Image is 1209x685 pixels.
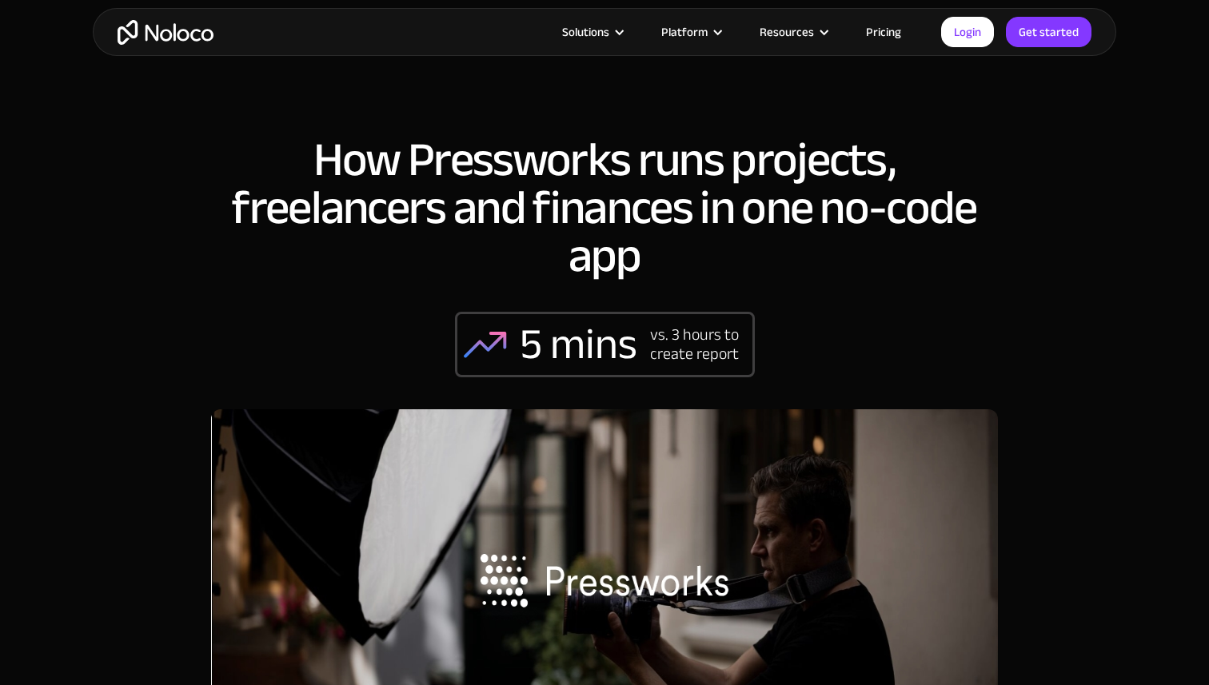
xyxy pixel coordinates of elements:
a: Pricing [846,22,921,42]
h1: How Pressworks runs projects, freelancers and finances in one no-code app [211,136,998,280]
div: vs. 3 hours to create report [650,325,746,364]
div: Resources [740,22,846,42]
div: Platform [641,22,740,42]
a: home [118,20,213,45]
div: Solutions [562,22,609,42]
a: Get started [1006,17,1091,47]
div: 5 mins [520,321,637,368]
a: Login [941,17,994,47]
div: Solutions [542,22,641,42]
div: Platform [661,22,708,42]
div: Resources [760,22,814,42]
